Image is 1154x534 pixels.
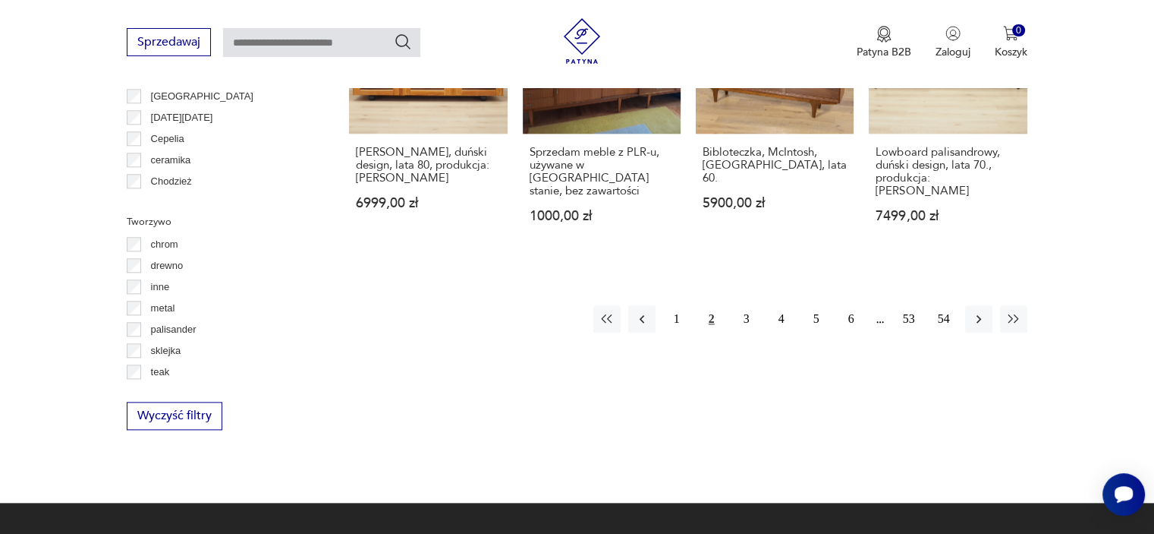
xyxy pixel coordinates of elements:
[127,28,211,56] button: Sprzedawaj
[151,343,181,359] p: sklejka
[127,38,211,49] a: Sprzedawaj
[876,26,891,43] img: Ikona medalu
[1012,24,1025,37] div: 0
[895,305,923,333] button: 53
[394,33,412,51] button: Szukaj
[1102,473,1145,516] iframe: Smartsupp widget button
[698,305,725,333] button: 2
[935,45,970,59] p: Zaloguj
[876,210,1020,223] p: 7499,00 zł
[995,26,1027,59] button: 0Koszyk
[530,210,674,223] p: 1000,00 zł
[530,146,674,197] h3: Sprzedam meble z PLR-u, używane w [GEOGRAPHIC_DATA] stanie, bez zawartości
[151,131,184,147] p: Cepelia
[803,305,830,333] button: 5
[768,305,795,333] button: 4
[151,385,234,402] p: tworzywo sztuczne
[151,364,170,381] p: teak
[857,26,911,59] button: Patyna B2B
[876,146,1020,197] h3: Lowboard palisandrowy, duński design, lata 70., produkcja: [PERSON_NAME]
[151,321,197,338] p: palisander
[151,173,192,190] p: Chodzież
[151,300,175,317] p: metal
[663,305,690,333] button: 1
[857,45,911,59] p: Patyna B2B
[127,213,313,230] p: Tworzywo
[935,26,970,59] button: Zaloguj
[559,18,605,64] img: Patyna - sklep z meblami i dekoracjami vintage
[995,45,1027,59] p: Koszyk
[703,146,847,185] h3: Bibloteczka, McIntosh, [GEOGRAPHIC_DATA], lata 60.
[151,279,170,295] p: inne
[127,402,222,430] button: Wyczyść filtry
[151,109,213,126] p: [DATE][DATE]
[151,88,253,105] p: [GEOGRAPHIC_DATA]
[356,197,500,210] p: 6999,00 zł
[703,197,847,210] p: 5900,00 zł
[151,236,178,253] p: chrom
[733,305,760,333] button: 3
[838,305,865,333] button: 6
[151,194,189,211] p: Ćmielów
[151,258,184,274] p: drewno
[857,26,911,59] a: Ikona medaluPatyna B2B
[356,146,500,185] h3: [PERSON_NAME], duński design, lata 80, produkcja: [PERSON_NAME]
[930,305,957,333] button: 54
[151,152,191,169] p: ceramika
[945,26,961,41] img: Ikonka użytkownika
[1003,26,1018,41] img: Ikona koszyka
